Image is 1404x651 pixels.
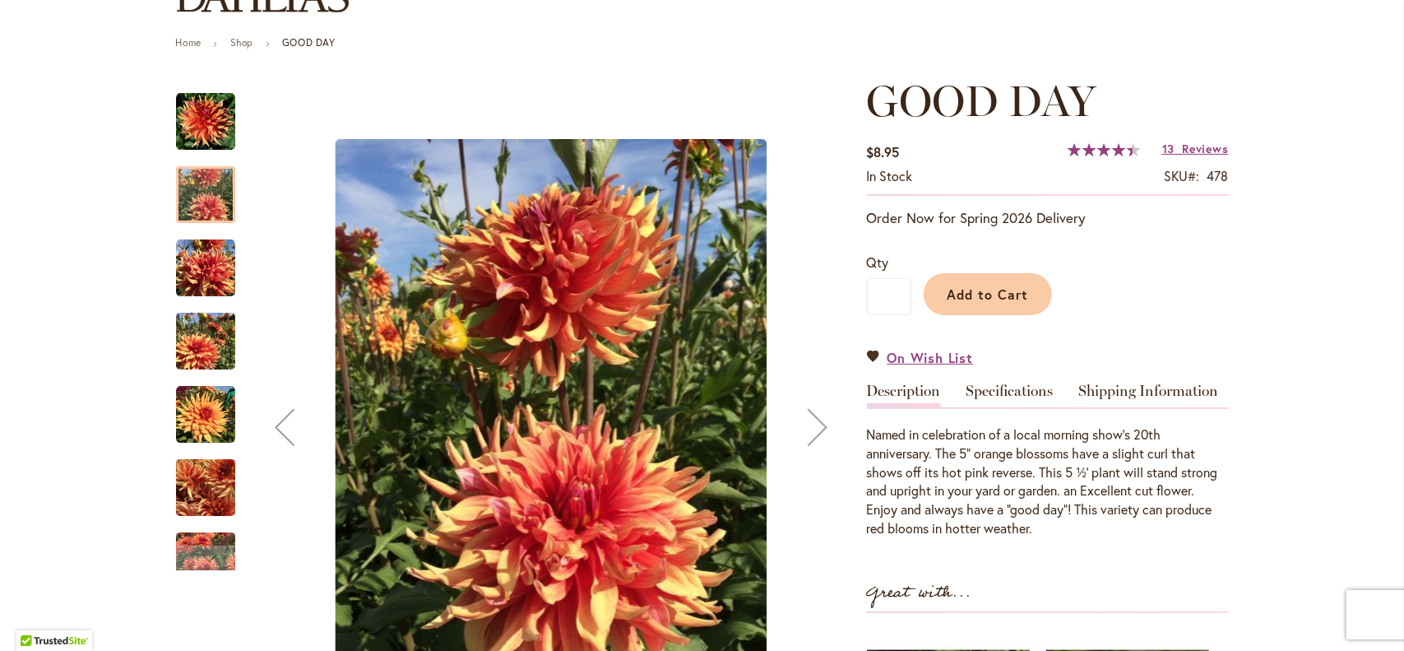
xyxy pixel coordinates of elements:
[176,92,235,151] img: GOOD DAY
[867,143,900,160] span: $8.95
[867,425,1229,538] div: Named in celebration of a local morning show’s 20th anniversary. The 5” orange blossoms have a sl...
[176,449,235,528] img: GOOD DAY
[176,223,252,296] div: GOOD DAY
[176,546,235,570] div: Next
[887,348,974,367] span: On Wish List
[1162,141,1229,156] a: 13 Reviews
[230,36,253,49] a: Shop
[176,77,252,150] div: GOOD DAY
[867,348,974,367] a: On Wish List
[867,579,972,607] strong: Great with...
[176,296,252,370] div: GOOD DAY
[947,286,1028,303] span: Add to Cart
[867,384,941,407] a: Description
[176,385,235,444] img: GOOD DAY
[1079,384,1219,407] a: Shipping Information
[1165,167,1200,184] strong: SKU
[867,208,1229,228] p: Order Now for Spring 2026 Delivery
[176,36,202,49] a: Home
[1162,141,1175,156] span: 13
[176,302,235,381] img: GOOD DAY
[867,167,913,184] span: In stock
[176,516,235,589] div: GOOD DAY
[867,167,913,186] div: Availability
[176,443,252,516] div: GOOD DAY
[867,384,1229,538] div: Detailed Product Info
[176,370,252,443] div: GOOD DAY
[176,239,235,298] img: GOOD DAY
[924,273,1052,315] button: Add to Cart
[282,36,336,49] strong: GOOD DAY
[176,150,252,223] div: GOOD DAY
[1207,167,1229,186] div: 478
[1068,143,1140,156] div: 90%
[1183,141,1229,156] span: Reviews
[867,253,889,271] span: Qty
[966,384,1054,407] a: Specifications
[12,593,58,639] iframe: Launch Accessibility Center
[867,75,1096,127] span: GOOD DAY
